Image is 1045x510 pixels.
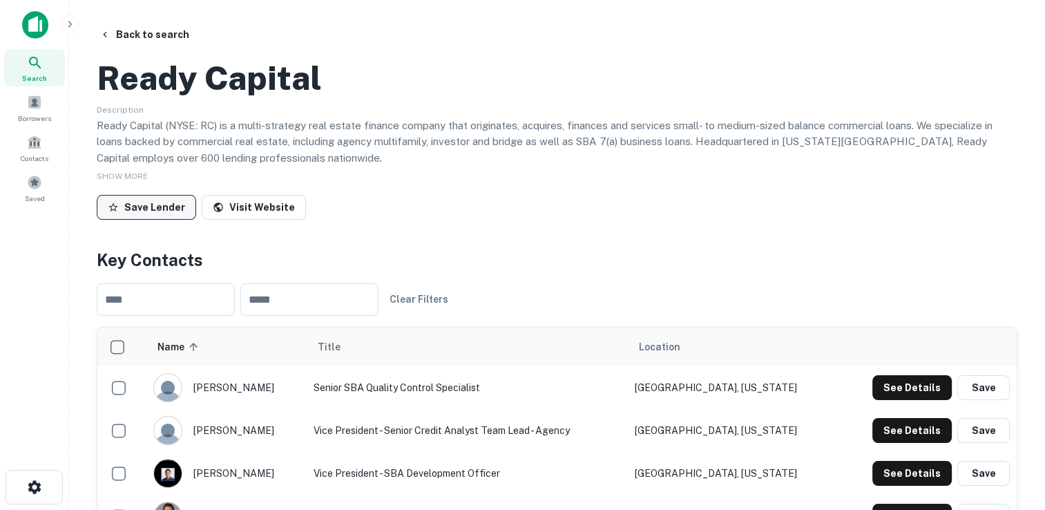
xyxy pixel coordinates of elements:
button: See Details [872,461,952,486]
span: Title [318,339,358,355]
button: Save Lender [97,195,196,220]
td: Vice President - SBA Development Officer [307,452,628,495]
td: [GEOGRAPHIC_DATA], [US_STATE] [628,366,837,409]
span: Contacts [21,153,48,164]
td: Senior SBA Quality Control Specialist [307,366,628,409]
div: [PERSON_NAME] [153,373,300,402]
button: Save [957,461,1010,486]
button: Clear Filters [384,287,454,312]
div: [PERSON_NAME] [153,416,300,445]
button: Back to search [94,22,195,47]
h2: Ready Capital [97,58,322,98]
img: 9c8pery4andzj6ohjkjp54ma2 [154,417,182,444]
h4: Key Contacts [97,247,1017,272]
button: Save [957,375,1010,400]
span: Borrowers [18,113,51,124]
img: 9c8pery4andzj6ohjkjp54ma2 [154,374,182,402]
div: [PERSON_NAME] [153,459,300,488]
img: capitalize-icon.png [22,11,48,39]
a: Search [4,49,65,86]
button: Save [957,418,1010,443]
span: SHOW MORE [97,171,148,181]
span: Location [639,339,680,355]
th: Location [628,328,837,366]
td: Vice President - Senior Credit Analyst Team Lead - Agency [307,409,628,452]
a: Saved [4,169,65,207]
span: Search [22,73,47,84]
span: Description [97,105,144,115]
a: Contacts [4,129,65,167]
a: Visit Website [202,195,306,220]
button: See Details [872,418,952,443]
span: Saved [25,193,45,204]
span: Name [157,339,202,355]
img: 1718288782657 [154,460,182,487]
th: Name [146,328,307,366]
iframe: Chat Widget [976,399,1045,466]
td: [GEOGRAPHIC_DATA], [US_STATE] [628,409,837,452]
td: [GEOGRAPHIC_DATA], [US_STATE] [628,452,837,495]
a: Borrowers [4,89,65,126]
button: See Details [872,375,952,400]
p: Ready Capital (NYSE: RC) is a multi-strategy real estate finance company that originates, acquire... [97,117,1017,167]
th: Title [307,328,628,366]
